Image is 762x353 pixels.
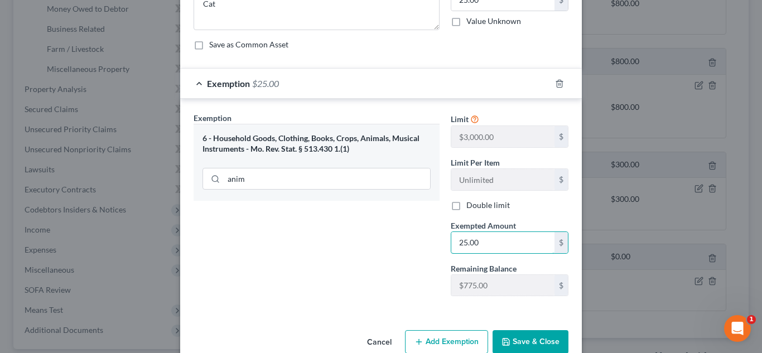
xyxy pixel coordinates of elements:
[451,275,554,296] input: --
[224,168,430,190] input: Search exemption rules...
[724,315,751,342] iframe: Intercom live chat
[451,157,500,168] label: Limit Per Item
[202,133,431,154] div: 6 - Household Goods, Clothing, Books, Crops, Animals, Musical Instruments - Mo. Rev. Stat. § 513....
[466,16,521,27] label: Value Unknown
[554,275,568,296] div: $
[194,113,232,123] span: Exemption
[554,169,568,190] div: $
[747,315,756,324] span: 1
[466,200,510,211] label: Double limit
[451,232,554,253] input: 0.00
[554,126,568,147] div: $
[207,78,250,89] span: Exemption
[252,78,279,89] span: $25.00
[451,221,516,230] span: Exempted Amount
[451,126,554,147] input: --
[451,169,554,190] input: --
[451,263,517,274] label: Remaining Balance
[209,39,288,50] label: Save as Common Asset
[451,114,469,124] span: Limit
[554,232,568,253] div: $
